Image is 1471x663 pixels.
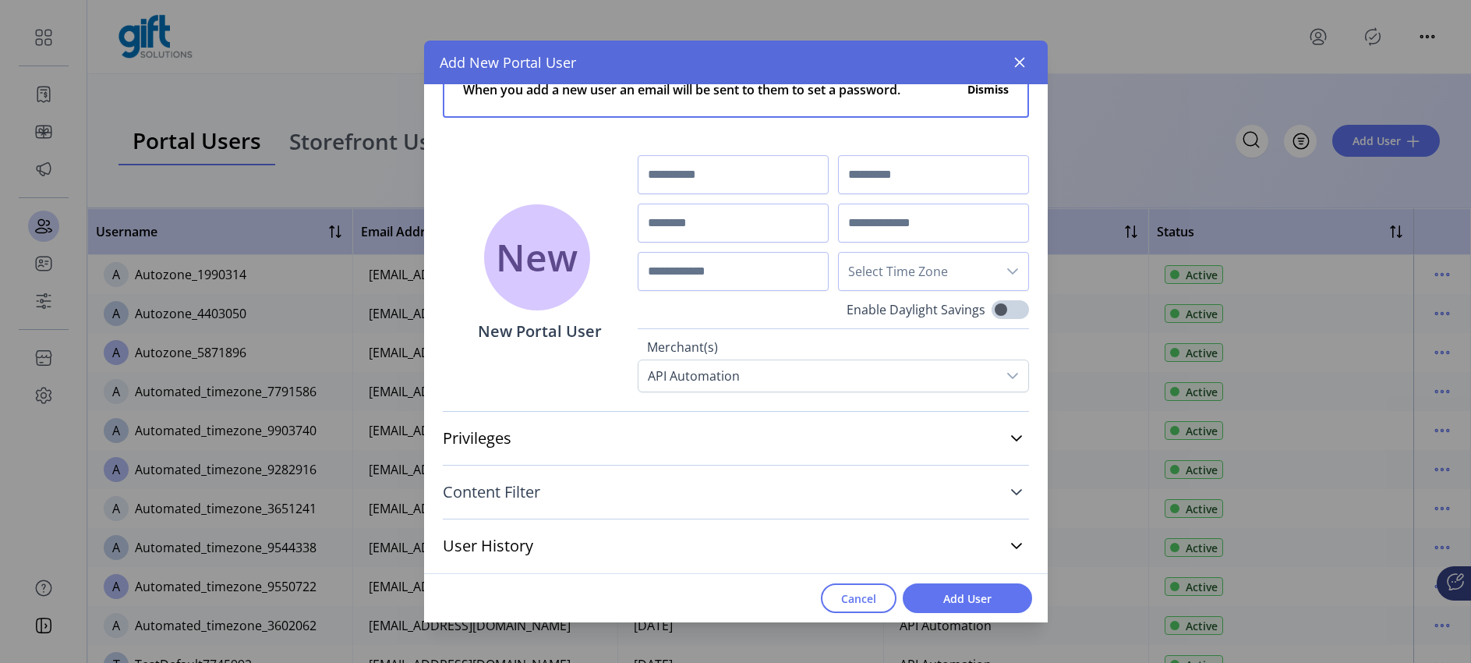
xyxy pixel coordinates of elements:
[443,484,540,500] span: Content Filter
[440,52,576,73] span: Add New Portal User
[839,253,997,290] span: Select Time Zone
[923,590,1012,607] span: Add User
[997,253,1028,290] div: dropdown trigger
[443,421,1029,456] a: Privileges
[443,475,1029,509] a: Content Filter
[496,229,578,285] span: New
[841,590,876,607] span: Cancel
[463,72,900,107] span: When you add a new user an email will be sent to them to set a password.
[638,360,749,392] div: API Automation
[443,431,511,446] span: Privileges
[847,300,985,319] label: Enable Daylight Savings
[443,529,1029,563] a: User History
[478,320,602,343] p: New Portal User
[821,583,896,613] button: Cancel
[967,81,1009,97] button: Dismiss
[903,583,1032,613] button: Add User
[647,338,1019,360] label: Merchant(s)
[443,538,533,554] span: User History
